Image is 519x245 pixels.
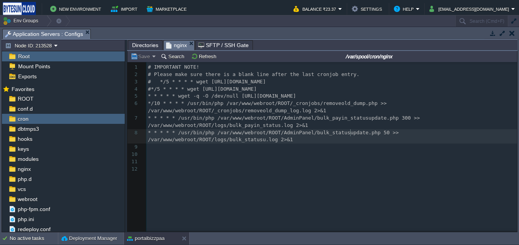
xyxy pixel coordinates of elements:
[5,42,54,49] button: Node ID: 213528
[16,115,30,122] a: cron
[148,71,360,77] span: # Please make sure there is a blank line after the last cronjob entry.
[132,41,158,50] span: Directories
[166,41,187,50] span: nginx
[16,226,52,233] a: redeploy.conf
[148,100,390,113] span: */10 * * * * /usr/bin/php /var/www/webroot/ROOT/_cronjobs/removeold_dump.php >> /var/www/webroot/...
[10,86,36,92] a: Favorites
[17,63,51,70] a: Mount Points
[16,186,27,193] a: vcs
[127,71,139,78] div: 2
[16,125,40,132] a: dbtmps3
[148,115,423,128] span: * * * * * /usr/bin/php /var/www/webroot/ROOT/AdminPanel/bulk_payin_statusupdate.php 300 >> /var/w...
[127,93,139,100] div: 5
[16,135,34,142] a: hooks
[127,158,139,166] div: 11
[16,95,35,102] a: ROOT
[127,64,139,71] div: 1
[10,232,58,245] div: No active tasks
[17,73,38,80] a: Exports
[127,115,139,122] div: 7
[191,53,219,60] button: Refresh
[131,53,152,60] button: Save
[3,2,36,16] img: Bytesun Cloud
[16,206,51,213] a: php-fpm.conf
[16,196,39,203] a: webroot
[10,86,36,93] span: Favorites
[16,216,35,223] a: php.ini
[429,4,511,14] button: [EMAIL_ADDRESS][DOMAIN_NAME]
[111,4,140,14] button: Import
[394,4,416,14] button: Help
[148,86,257,92] span: #*/5 * * * * wget [URL][DOMAIN_NAME]
[16,155,40,162] a: modules
[352,4,384,14] button: Settings
[127,100,139,107] div: 6
[198,41,249,50] span: SFTP / SSH Gate
[127,129,139,137] div: 8
[147,4,189,14] button: Marketplace
[3,15,41,26] button: Env Groups
[50,4,103,14] button: New Environment
[127,166,139,173] div: 12
[161,53,187,60] button: Search
[148,79,266,84] span: # */5 * * * * wget [URL][DOMAIN_NAME]
[127,144,139,151] div: 9
[17,53,31,60] a: Root
[163,40,195,50] li: /var/spool/cron/nginx
[293,4,338,14] button: Balance ₹23.37
[148,130,402,143] span: * * * * * /usr/bin/php /var/www/webroot/ROOT/AdminPanel/bulk_statusupdate.php 50 >> /var/www/webr...
[16,166,32,172] a: nginx
[127,86,139,93] div: 4
[127,151,139,158] div: 10
[5,29,83,39] span: Application Servers : Configs
[16,176,33,182] a: php.d
[127,78,139,86] div: 3
[61,235,117,242] button: Deployment Manager
[127,235,165,242] button: portalbizzpaa
[16,145,30,152] a: keys
[148,93,296,99] span: * * * * * wget -q -O /dev/null [URL][DOMAIN_NAME]
[16,105,34,112] a: conf.d
[148,64,199,70] span: # IMPORTANT NOTE!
